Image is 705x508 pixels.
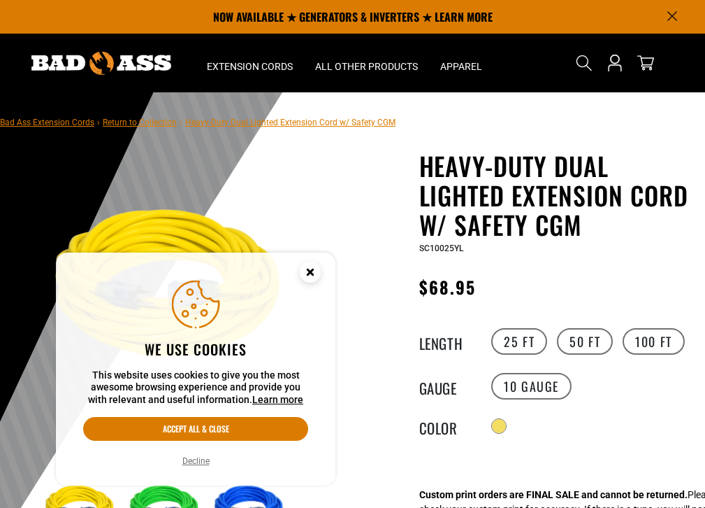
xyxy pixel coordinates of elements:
[440,60,482,73] span: Apparel
[252,394,303,405] a: Learn more
[419,332,488,351] legend: Length
[178,454,214,468] button: Decline
[419,377,488,395] legend: Gauge
[56,253,335,486] aside: Cookie Consent
[429,34,493,92] summary: Apparel
[180,118,182,127] span: ›
[97,118,100,127] span: ›
[491,328,547,355] label: 25 FT
[419,417,488,435] legend: Color
[83,369,308,407] p: This website uses cookies to give you the most awesome browsing experience and provide you with r...
[419,151,695,239] h1: Heavy-Duty Dual Lighted Extension Cord w/ Safety CGM
[31,52,171,75] img: Bad Ass Extension Cords
[419,274,476,299] span: $68.95
[573,52,595,74] summary: Search
[419,489,688,500] strong: Custom print orders are FINAL SALE and cannot be returned.
[83,417,308,441] button: Accept all & close
[623,328,685,355] label: 100 FT
[207,60,293,73] span: Extension Cords
[83,340,308,358] h2: We use cookies
[196,34,304,92] summary: Extension Cords
[304,34,429,92] summary: All Other Products
[41,154,308,421] img: yellow
[308,154,575,421] img: green
[491,373,572,400] label: 10 Gauge
[103,118,177,127] a: Return to Collection
[315,60,418,73] span: All Other Products
[185,118,395,127] span: Heavy-Duty Dual Lighted Extension Cord w/ Safety CGM
[419,244,463,253] span: SC10025YL
[557,328,613,355] label: 50 FT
